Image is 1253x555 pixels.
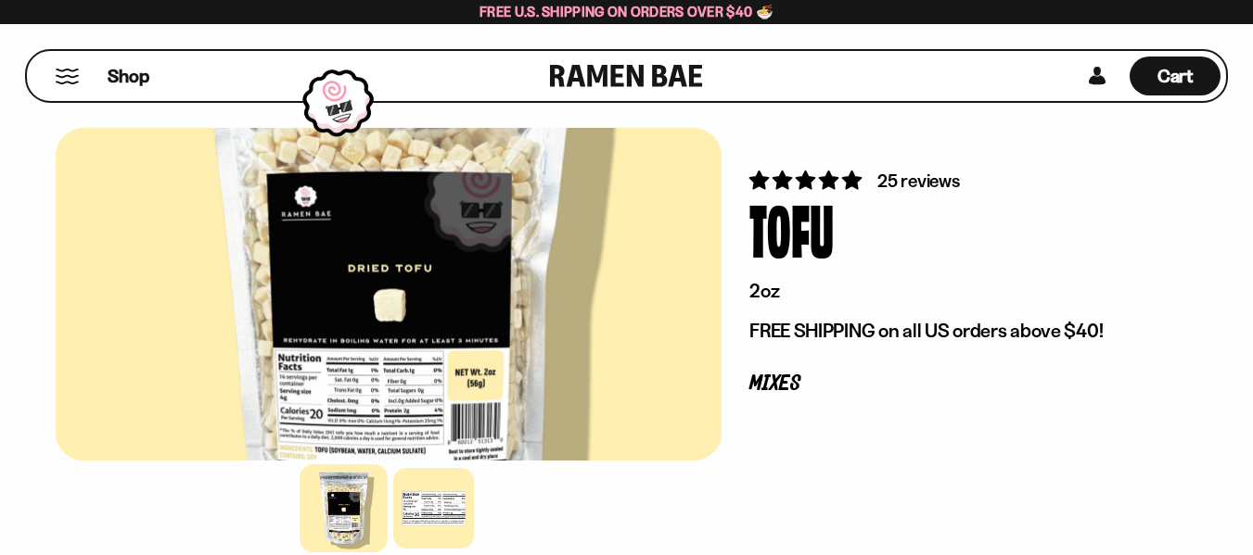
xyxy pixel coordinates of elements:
p: 2oz [749,279,1170,303]
p: FREE SHIPPING on all US orders above $40! [749,319,1170,343]
span: Free U.S. Shipping on Orders over $40 🍜 [479,3,774,20]
span: Cart [1157,65,1194,87]
button: Mobile Menu Trigger [55,69,80,84]
span: 4.80 stars [749,169,865,192]
p: Mixes [749,375,1170,393]
div: Tofu [749,194,834,263]
span: Shop [108,64,149,89]
span: 25 reviews [877,170,959,192]
a: Shop [108,57,149,95]
div: Cart [1130,51,1221,101]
